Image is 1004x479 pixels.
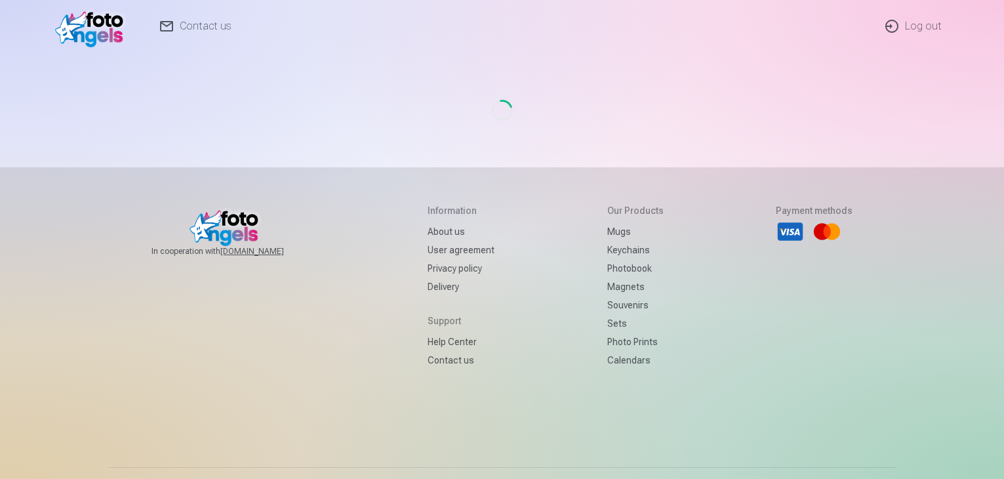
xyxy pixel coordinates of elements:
[151,246,315,257] span: In cooperation with
[428,241,494,259] a: User agreement
[428,204,494,217] h5: Information
[428,351,494,369] a: Contact us
[55,5,131,47] img: /fa2
[813,217,841,246] li: Mastercard
[607,222,664,241] a: Mugs
[607,314,664,333] a: Sets
[428,222,494,241] a: About us
[607,296,664,314] a: Souvenirs
[776,204,853,217] h5: Payment methods
[607,333,664,351] a: Photo prints
[428,259,494,278] a: Privacy policy
[607,204,664,217] h5: Our products
[607,278,664,296] a: Magnets
[607,259,664,278] a: Photobook
[428,314,494,327] h5: Support
[776,217,805,246] li: Visa
[428,333,494,351] a: Help Center
[220,246,315,257] a: [DOMAIN_NAME]
[428,278,494,296] a: Delivery
[607,351,664,369] a: Calendars
[607,241,664,259] a: Keychains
